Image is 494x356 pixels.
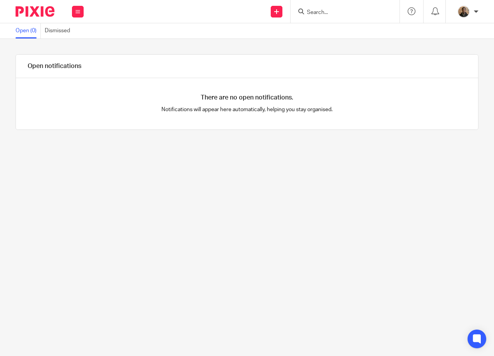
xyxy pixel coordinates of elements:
[306,9,376,16] input: Search
[16,6,54,17] img: Pixie
[201,94,293,102] h4: There are no open notifications.
[457,5,470,18] img: WhatsApp%20Image%202025-04-23%20.jpg
[28,62,81,70] h1: Open notifications
[131,106,363,113] p: Notifications will appear here automatically, helping you stay organised.
[16,23,41,38] a: Open (0)
[45,23,74,38] a: Dismissed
